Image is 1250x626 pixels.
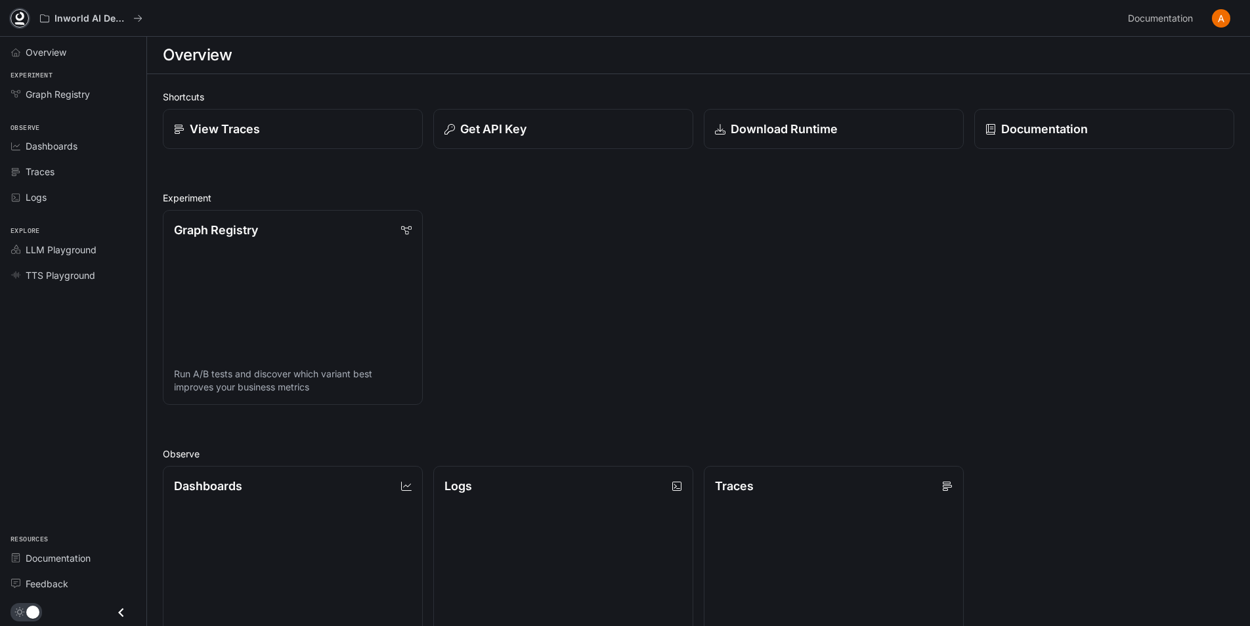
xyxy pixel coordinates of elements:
[5,41,141,64] a: Overview
[26,45,66,59] span: Overview
[26,604,39,619] span: Dark mode toggle
[106,599,136,626] button: Close drawer
[974,109,1234,149] a: Documentation
[163,90,1234,104] h2: Shortcuts
[460,120,527,138] p: Get API Key
[163,210,423,405] a: Graph RegistryRun A/B tests and discover which variant best improves your business metrics
[1208,5,1234,31] button: User avatar
[5,186,141,209] a: Logs
[715,477,754,495] p: Traces
[26,165,54,178] span: Traces
[26,577,68,591] span: Feedback
[1128,10,1193,27] span: Documentation
[1212,9,1230,28] img: User avatar
[5,572,141,595] a: Feedback
[26,190,47,204] span: Logs
[5,264,141,287] a: TTS Playground
[26,87,90,101] span: Graph Registry
[34,5,148,31] button: All workspaces
[5,238,141,261] a: LLM Playground
[5,135,141,157] a: Dashboards
[174,221,258,239] p: Graph Registry
[731,120,838,138] p: Download Runtime
[5,83,141,106] a: Graph Registry
[174,367,412,394] p: Run A/B tests and discover which variant best improves your business metrics
[26,243,97,257] span: LLM Playground
[26,268,95,282] span: TTS Playground
[163,191,1234,205] h2: Experiment
[26,551,91,565] span: Documentation
[190,120,260,138] p: View Traces
[26,139,77,153] span: Dashboards
[1123,5,1203,31] a: Documentation
[1001,120,1088,138] p: Documentation
[163,109,423,149] a: View Traces
[444,477,472,495] p: Logs
[5,547,141,570] a: Documentation
[163,42,232,68] h1: Overview
[174,477,242,495] p: Dashboards
[433,109,693,149] button: Get API Key
[704,109,964,149] a: Download Runtime
[5,160,141,183] a: Traces
[163,447,1234,461] h2: Observe
[54,13,128,24] p: Inworld AI Demos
